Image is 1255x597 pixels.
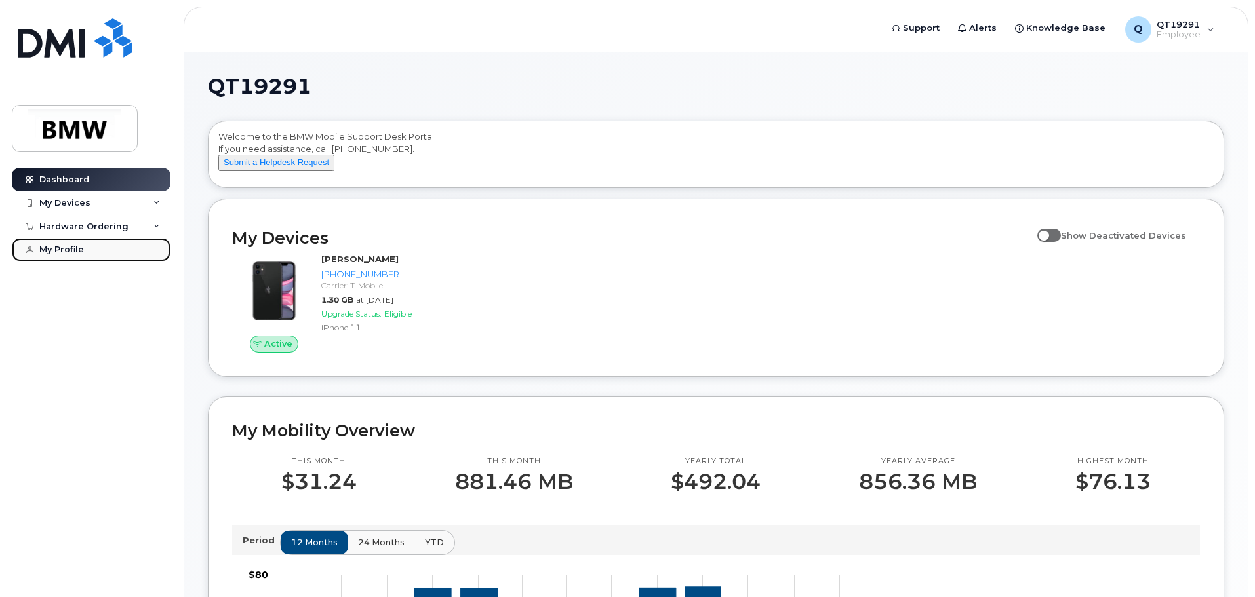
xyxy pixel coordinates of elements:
input: Show Deactivated Devices [1037,223,1048,233]
img: iPhone_11.jpg [243,260,306,322]
span: 1.30 GB [321,295,353,305]
p: $76.13 [1075,470,1151,493]
div: iPhone 11 [321,322,457,333]
span: Active [264,337,292,350]
span: 24 months [358,536,405,549]
span: Show Deactivated Devices [1061,230,1186,241]
p: Yearly total [671,456,761,467]
a: Submit a Helpdesk Request [218,157,334,167]
tspan: $80 [249,569,268,581]
p: Yearly average [859,456,977,467]
span: YTD [425,536,444,549]
p: This month [281,456,357,467]
p: $492.04 [671,470,761,493]
p: Highest month [1075,456,1151,467]
span: Eligible [384,309,412,318]
div: Welcome to the BMW Mobile Support Desk Portal If you need assistance, call [PHONE_NUMBER]. [218,130,1214,183]
p: This month [455,456,573,467]
p: Period [243,534,280,547]
span: Upgrade Status: [321,309,382,318]
span: QT19291 [208,77,311,96]
span: at [DATE] [356,295,393,305]
h2: My Devices [232,228,1031,248]
div: Carrier: T-Mobile [321,280,457,291]
p: $31.24 [281,470,357,493]
p: 881.46 MB [455,470,573,493]
a: Active[PERSON_NAME][PHONE_NUMBER]Carrier: T-Mobile1.30 GBat [DATE]Upgrade Status:EligibleiPhone 11 [232,253,462,353]
button: Submit a Helpdesk Request [218,155,334,171]
strong: [PERSON_NAME] [321,254,399,264]
div: [PHONE_NUMBER] [321,268,457,280]
iframe: Messenger Launcher [1198,540,1245,587]
h2: My Mobility Overview [232,421,1200,440]
p: 856.36 MB [859,470,977,493]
